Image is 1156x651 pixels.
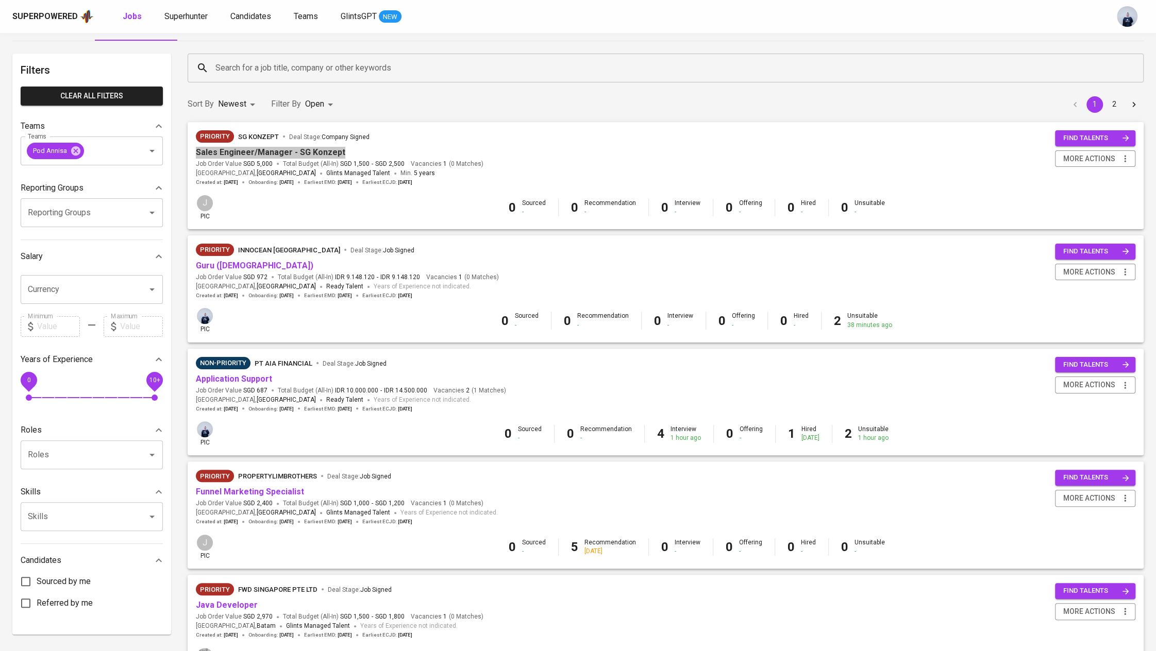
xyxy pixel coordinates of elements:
[248,179,294,186] span: Onboarding :
[1063,472,1129,484] span: find talents
[571,200,578,215] b: 0
[1063,379,1115,391] span: more actions
[196,358,250,368] span: Non-Priority
[243,612,273,621] span: SGD 2,970
[1055,583,1135,599] button: find talents
[584,547,636,556] div: [DATE]
[196,374,272,384] a: Application Support
[1055,264,1135,281] button: more actions
[37,316,80,337] input: Value
[501,314,509,328] b: 0
[1086,96,1103,113] button: page 1
[379,12,401,22] span: NEW
[294,10,320,23] a: Teams
[1055,244,1135,260] button: find talents
[120,316,163,337] input: Value
[732,321,755,330] div: -
[375,499,405,508] span: SGD 1,200
[584,538,636,556] div: Recommendation
[196,131,234,142] span: Priority
[196,499,273,508] span: Job Order Value
[374,395,471,405] span: Years of Experience not indicated.
[355,360,387,367] span: Job Signed
[335,386,378,395] span: IDR 10.000.000
[338,292,352,299] span: [DATE]
[21,486,41,498] p: Skills
[338,179,352,186] span: [DATE]
[224,405,238,413] span: [DATE]
[411,499,483,508] span: Vacancies ( 0 Matches )
[580,434,632,442] div: -
[1055,470,1135,486] button: find talents
[801,547,816,556] div: -
[248,405,294,413] span: Onboarding :
[1063,492,1115,505] span: more actions
[855,208,885,216] div: -
[196,179,238,186] span: Created at :
[279,292,294,299] span: [DATE]
[1063,132,1129,144] span: find talents
[305,99,324,109] span: Open
[196,395,316,405] span: [GEOGRAPHIC_DATA] ,
[350,247,414,254] span: Deal Stage :
[675,199,700,216] div: Interview
[197,308,213,324] img: annisa@glints.com
[739,208,762,216] div: -
[855,538,885,556] div: Unsuitable
[1055,357,1135,373] button: find talents
[518,425,542,442] div: Sourced
[338,518,352,525] span: [DATE]
[145,448,159,462] button: Open
[29,90,155,102] span: Clear All filters
[230,10,273,23] a: Candidates
[248,518,294,525] span: Onboarding :
[27,146,73,156] span: Pod Annisa
[855,199,885,216] div: Unsuitable
[37,575,91,588] span: Sourced by me
[248,292,294,299] span: Onboarding :
[21,178,163,198] div: Reporting Groups
[196,508,316,518] span: [GEOGRAPHIC_DATA] ,
[335,273,375,282] span: IDR 9.148.120
[123,10,144,23] a: Jobs
[362,292,412,299] span: Earliest ECJD :
[21,62,163,78] h6: Filters
[196,585,234,595] span: Priority
[21,182,83,194] p: Reporting Groups
[411,612,483,621] span: Vacancies ( 0 Matches )
[433,386,506,395] span: Vacancies ( 1 Matches )
[196,194,214,221] div: pic
[654,314,661,328] b: 0
[327,473,391,480] span: Deal Stage :
[794,321,809,330] div: -
[675,547,700,556] div: -
[505,426,512,441] b: 0
[726,426,733,441] b: 0
[224,292,238,299] span: [DATE]
[224,179,238,186] span: [DATE]
[442,612,447,621] span: 1
[584,199,636,216] div: Recommendation
[255,359,312,367] span: PT AIA FINANCIAL
[377,273,378,282] span: -
[196,405,238,413] span: Created at :
[1063,266,1115,279] span: more actions
[740,434,763,442] div: -
[442,160,447,168] span: 1
[238,472,317,480] span: PropertyLimBrothers
[271,98,301,110] p: Filter By
[27,143,84,159] div: Pod Annisa
[196,420,214,447] div: pic
[1126,96,1142,113] button: Go to next page
[21,349,163,370] div: Years of Experience
[196,244,234,256] div: New Job received from Demand Team
[657,426,664,441] b: 4
[196,273,267,282] span: Job Order Value
[196,292,238,299] span: Created at :
[196,160,273,168] span: Job Order Value
[304,631,352,639] span: Earliest EMD :
[457,273,462,282] span: 1
[196,583,234,595] div: New Job received from Demand Team
[671,425,701,442] div: Interview
[1063,152,1115,165] span: more actions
